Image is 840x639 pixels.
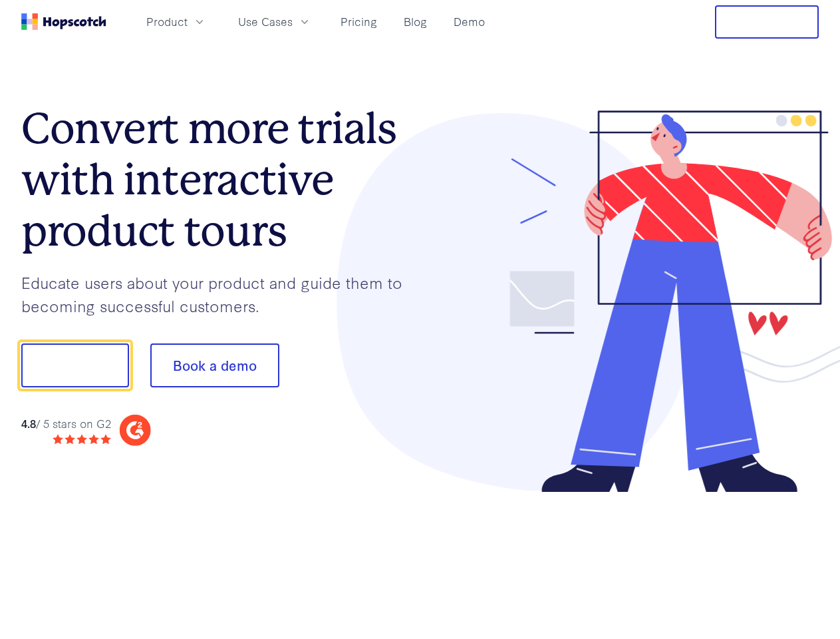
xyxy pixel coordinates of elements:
button: Use Cases [230,11,319,33]
a: Demo [448,11,490,33]
a: Pricing [335,11,382,33]
button: Free Trial [715,5,819,39]
span: Use Cases [238,13,293,30]
button: Show me! [21,343,129,387]
button: Product [138,11,214,33]
h1: Convert more trials with interactive product tours [21,103,420,256]
a: Home [21,13,106,30]
div: / 5 stars on G2 [21,415,111,432]
a: Blog [398,11,432,33]
strong: 4.8 [21,415,36,431]
p: Educate users about your product and guide them to becoming successful customers. [21,271,420,317]
button: Book a demo [150,343,279,387]
span: Product [146,13,188,30]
